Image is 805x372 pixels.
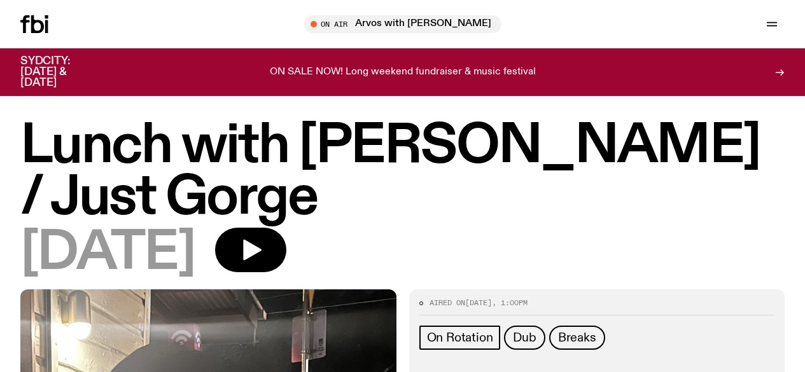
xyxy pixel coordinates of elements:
a: Breaks [549,326,605,350]
h1: Lunch with [PERSON_NAME] / Just Gorge [20,121,785,224]
a: On Rotation [419,326,501,350]
h3: SYDCITY: [DATE] & [DATE] [20,56,102,88]
span: Dub [513,331,536,345]
span: Aired on [430,298,465,308]
span: [DATE] [20,228,195,279]
span: , 1:00pm [492,298,528,308]
a: Dub [504,326,545,350]
span: On Rotation [427,331,493,345]
p: ON SALE NOW! Long weekend fundraiser & music festival [270,67,536,78]
span: Breaks [558,331,596,345]
span: [DATE] [465,298,492,308]
button: On AirArvos with [PERSON_NAME] [304,15,501,33]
